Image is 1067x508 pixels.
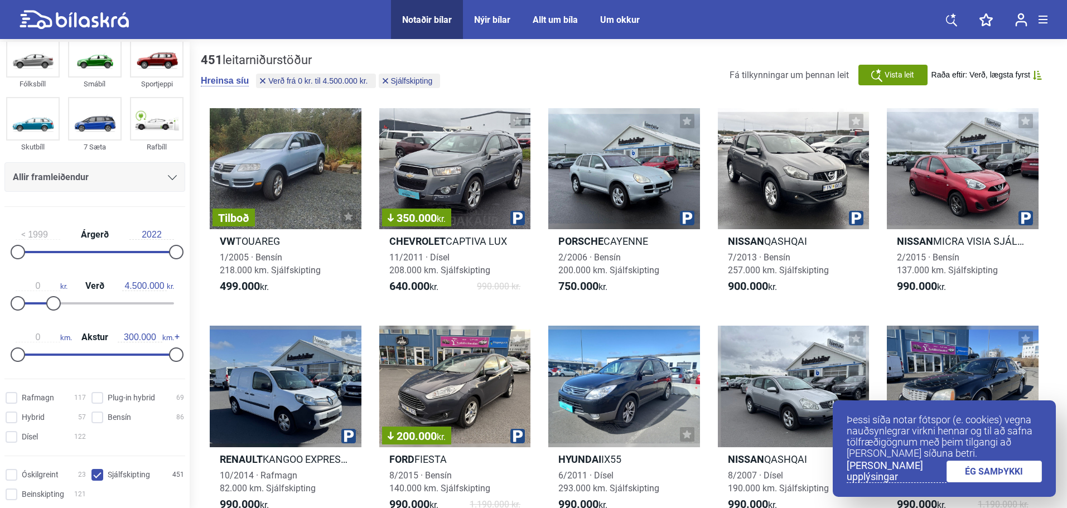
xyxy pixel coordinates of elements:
span: 2/2006 · Bensín 200.000 km. Sjálfskipting [558,252,659,275]
h2: KANGOO EXPRESS ZE [210,453,361,466]
div: Fólksbíll [6,78,60,90]
span: kr. [16,281,67,291]
img: parking.png [510,429,525,443]
a: Um okkur [600,14,640,25]
h2: IX55 [548,453,700,466]
button: Verð frá 0 kr. til 4.500.000 kr. [256,74,375,88]
span: 2/2015 · Bensín 137.000 km. Sjálfskipting [897,252,998,275]
p: Þessi síða notar fótspor (e. cookies) vegna nauðsynlegrar virkni hennar og til að safna tölfræðig... [847,414,1042,459]
a: NissanMICRA VISIA SJÁLFSK2/2015 · Bensín137.000 km. Sjálfskipting990.000kr. [887,108,1039,303]
a: ÉG SAMÞYKKI [947,461,1042,482]
div: Smábíl [68,78,122,90]
b: Nissan [728,235,764,247]
img: user-login.svg [1015,13,1027,27]
b: Nissan [897,235,933,247]
img: parking.png [341,429,356,443]
span: 7/2013 · Bensín 257.000 km. Sjálfskipting [728,252,829,275]
div: Rafbíll [130,141,184,153]
img: parking.png [510,211,525,225]
button: Raða eftir: Verð, lægsta fyrst [931,70,1042,80]
button: Hreinsa síu [201,75,249,86]
span: 200.000 [388,430,446,442]
span: Rafmagn [22,392,54,404]
span: Árgerð [78,230,112,239]
h2: QASHQAI [718,453,870,466]
span: 10/2014 · Rafmagn 82.000 km. Sjálfskipting [220,470,316,494]
span: Hybrid [22,412,45,423]
img: parking.png [680,211,694,225]
button: Sjálfskipting [379,74,441,88]
span: kr. [122,281,174,291]
span: 11/2011 · Dísel 208.000 km. Sjálfskipting [389,252,490,275]
span: km. [16,332,72,342]
b: Renault [220,453,263,465]
b: 900.000 [728,279,768,293]
span: 1/2005 · Bensín 218.000 km. Sjálfskipting [220,252,321,275]
span: 990.000 kr. [477,280,520,293]
span: Sjálfskipting [108,469,150,481]
span: Allir framleiðendur [13,170,89,185]
a: NissanQASHQAI7/2013 · Bensín257.000 km. Sjálfskipting900.000kr. [718,108,870,303]
b: 499.000 [220,279,260,293]
div: Skutbíll [6,141,60,153]
h2: CAYENNE [548,235,700,248]
div: leitarniðurstöður [201,53,443,67]
span: kr. [437,432,446,442]
h2: QASHQAI [718,235,870,248]
span: Óskilgreint [22,469,59,481]
h2: MICRA VISIA SJÁLFSK [887,235,1039,248]
span: Verð frá 0 kr. til 4.500.000 kr. [268,77,368,85]
span: 57 [78,412,86,423]
a: Notaðir bílar [402,14,452,25]
span: Akstur [79,333,111,342]
div: 7 Sæta [68,141,122,153]
span: Raða eftir: Verð, lægsta fyrst [931,70,1030,80]
a: 350.000kr.ChevroletCAPTIVA LUX11/2011 · Dísel208.000 km. Sjálfskipting640.000kr.990.000 kr. [379,108,531,303]
span: kr. [220,280,269,293]
span: Plug-in hybrid [108,392,155,404]
div: Sportjeppi [130,78,184,90]
b: 750.000 [558,279,598,293]
span: 6/2011 · Dísel 293.000 km. Sjálfskipting [558,470,659,494]
b: Ford [389,453,414,465]
span: 350.000 [388,212,446,224]
b: Porsche [558,235,603,247]
span: Bensín [108,412,131,423]
b: Hyundai [558,453,601,465]
span: km. [118,332,174,342]
h2: TOUAREG [210,235,361,248]
a: Allt um bíla [533,14,578,25]
span: kr. [897,280,946,293]
span: kr. [389,280,438,293]
span: 69 [176,392,184,404]
h2: FIESTA [379,453,531,466]
span: 86 [176,412,184,423]
a: PorscheCAYENNE2/2006 · Bensín200.000 km. Sjálfskipting750.000kr. [548,108,700,303]
b: Nissan [728,453,764,465]
span: Sjálfskipting [391,77,433,85]
span: Beinskipting [22,488,64,500]
b: VW [220,235,235,247]
span: kr. [728,280,777,293]
b: 990.000 [897,279,937,293]
a: [PERSON_NAME] upplýsingar [847,460,947,483]
a: Nýir bílar [474,14,510,25]
img: parking.png [849,211,863,225]
span: Fá tilkynningar um þennan leit [730,70,849,80]
span: Dísel [22,431,38,443]
span: kr. [437,214,446,224]
span: 8/2007 · Dísel 190.000 km. Sjálfskipting [728,470,829,494]
span: 121 [74,488,86,500]
span: Vista leit [885,69,914,81]
span: 451 [172,469,184,481]
img: parking.png [1018,211,1033,225]
span: 117 [74,392,86,404]
b: 451 [201,53,223,67]
b: 640.000 [389,279,429,293]
span: kr. [558,280,607,293]
span: Verð [83,282,107,291]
